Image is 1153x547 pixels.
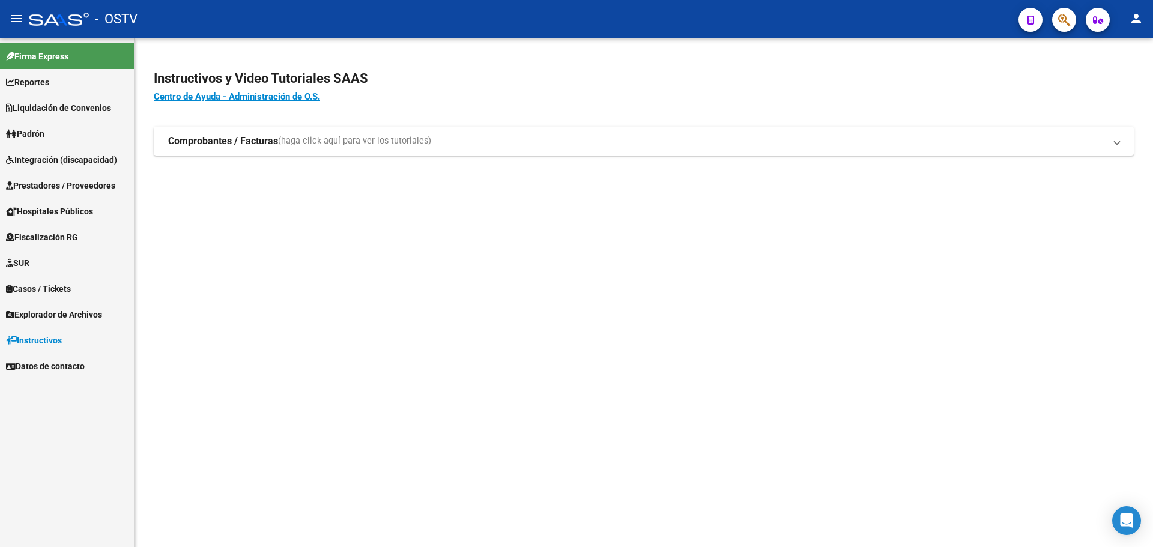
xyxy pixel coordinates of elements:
span: Reportes [6,76,49,89]
strong: Comprobantes / Facturas [168,134,278,148]
span: Liquidación de Convenios [6,101,111,115]
span: Hospitales Públicos [6,205,93,218]
a: Centro de Ayuda - Administración de O.S. [154,91,320,102]
h2: Instructivos y Video Tutoriales SAAS [154,67,1134,90]
span: Fiscalización RG [6,231,78,244]
div: Open Intercom Messenger [1112,506,1141,535]
span: Explorador de Archivos [6,308,102,321]
mat-expansion-panel-header: Comprobantes / Facturas(haga click aquí para ver los tutoriales) [154,127,1134,156]
span: SUR [6,256,29,270]
span: (haga click aquí para ver los tutoriales) [278,134,431,148]
span: Integración (discapacidad) [6,153,117,166]
span: Padrón [6,127,44,141]
mat-icon: person [1129,11,1143,26]
span: Firma Express [6,50,68,63]
span: - OSTV [95,6,138,32]
span: Casos / Tickets [6,282,71,295]
span: Instructivos [6,334,62,347]
mat-icon: menu [10,11,24,26]
span: Prestadores / Proveedores [6,179,115,192]
span: Datos de contacto [6,360,85,373]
